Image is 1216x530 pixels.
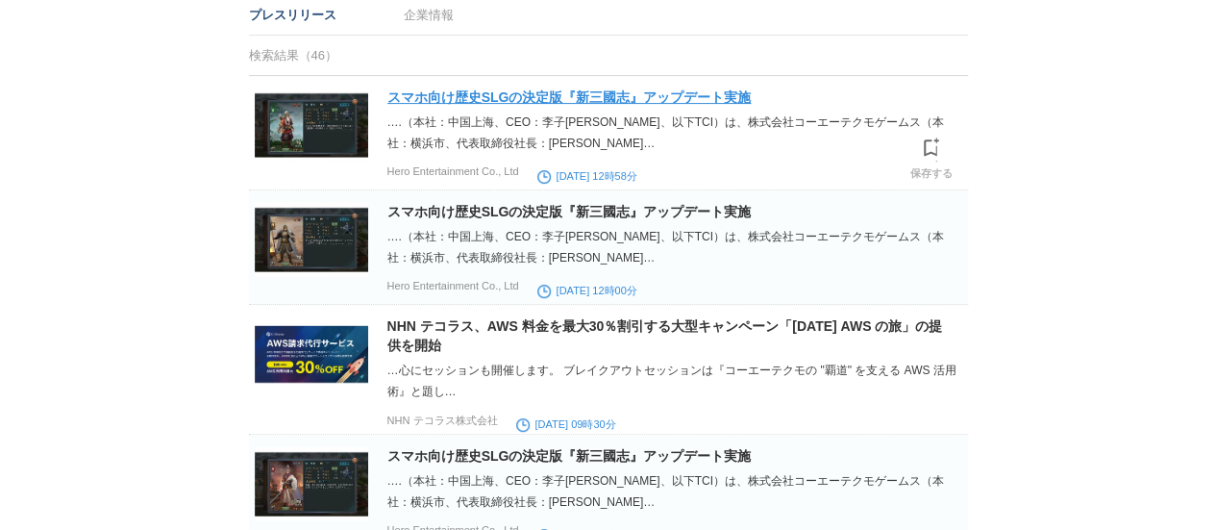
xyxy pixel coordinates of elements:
img: 45365-91-6b0e52226ab5840d3809ecd3386f4aba-1920x960.jpg [255,316,368,391]
a: スマホ向け歴史SLGの決定版『新三國志』アップデート実施 [387,204,752,219]
img: 36746-155-83a580efe9b6e455ab99051931f52107-951x535.png [255,446,368,521]
p: NHN テコラス株式会社 [387,414,498,428]
time: [DATE] 12時00分 [537,285,636,296]
a: 企業情報 [404,8,454,22]
div: …心にセッションも開催します。 ブレイクアウトセッションは『コーエーテクモの "覇道" を支える AWS 活用術』と題し… [387,360,964,402]
p: Hero Entertainment Co., Ltd [387,165,519,177]
time: [DATE] 12時58分 [537,170,636,182]
div: ….（本社：中国上海、CEO：李子[PERSON_NAME]、以下TCI）は、株式会社コーエーテクモゲームス（本社：横浜市、代表取締役社長：[PERSON_NAME]… [387,470,964,513]
p: Hero Entertainment Co., Ltd [387,280,519,291]
a: NHN テコラス、AWS 料金を最大30％割引する大型キャンペーン「[DATE] AWS の旅」の提供を開始 [387,318,943,353]
img: 36746-156-8dd4d82a25c7ba76a07d69ab3049830e-951x535.png [255,202,368,277]
img: 36746-157-89a82104dd70c7b14216a77e74929c96-1268x715.png [255,88,368,163]
a: スマホ向け歴史SLGの決定版『新三國志』アップデート実施 [387,448,752,464]
a: 保存する [910,132,953,180]
div: 検索結果（46） [249,36,968,76]
a: スマホ向け歴史SLGの決定版『新三國志』アップデート実施 [387,89,752,105]
a: プレスリリース [249,8,336,22]
div: ….（本社：中国上海、CEO：李子[PERSON_NAME]、以下TCI）は、株式会社コーエーテクモゲームス（本社：横浜市、代表取締役社長：[PERSON_NAME]… [387,112,964,154]
div: ….（本社：中国上海、CEO：李子[PERSON_NAME]、以下TCI）は、株式会社コーエーテクモゲームス（本社：横浜市、代表取締役社長：[PERSON_NAME]… [387,226,964,268]
time: [DATE] 09時30分 [516,418,615,430]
